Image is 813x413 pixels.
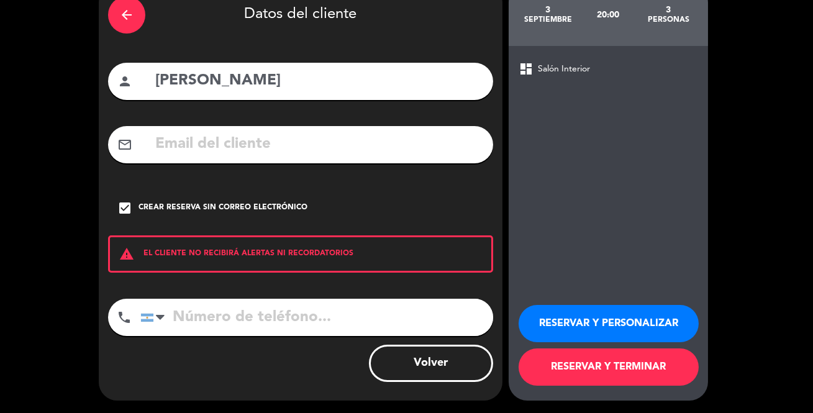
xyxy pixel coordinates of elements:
div: 3 [518,5,578,15]
input: Nombre del cliente [154,68,484,94]
div: EL CLIENTE NO RECIBIRÁ ALERTAS NI RECORDATORIOS [108,235,493,273]
div: personas [638,15,699,25]
div: Crear reserva sin correo electrónico [139,202,307,214]
div: septiembre [518,15,578,25]
i: arrow_back [119,7,134,22]
button: RESERVAR Y PERSONALIZAR [519,305,699,342]
i: warning [110,247,143,261]
button: RESERVAR Y TERMINAR [519,348,699,386]
div: Argentina: +54 [141,299,170,335]
div: 3 [638,5,699,15]
span: dashboard [519,61,534,76]
i: person [117,74,132,89]
i: check_box [117,201,132,216]
button: Volver [369,345,493,382]
input: Email del cliente [154,132,484,157]
span: Salón Interior [538,62,590,76]
input: Número de teléfono... [140,299,493,336]
i: phone [117,310,132,325]
i: mail_outline [117,137,132,152]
